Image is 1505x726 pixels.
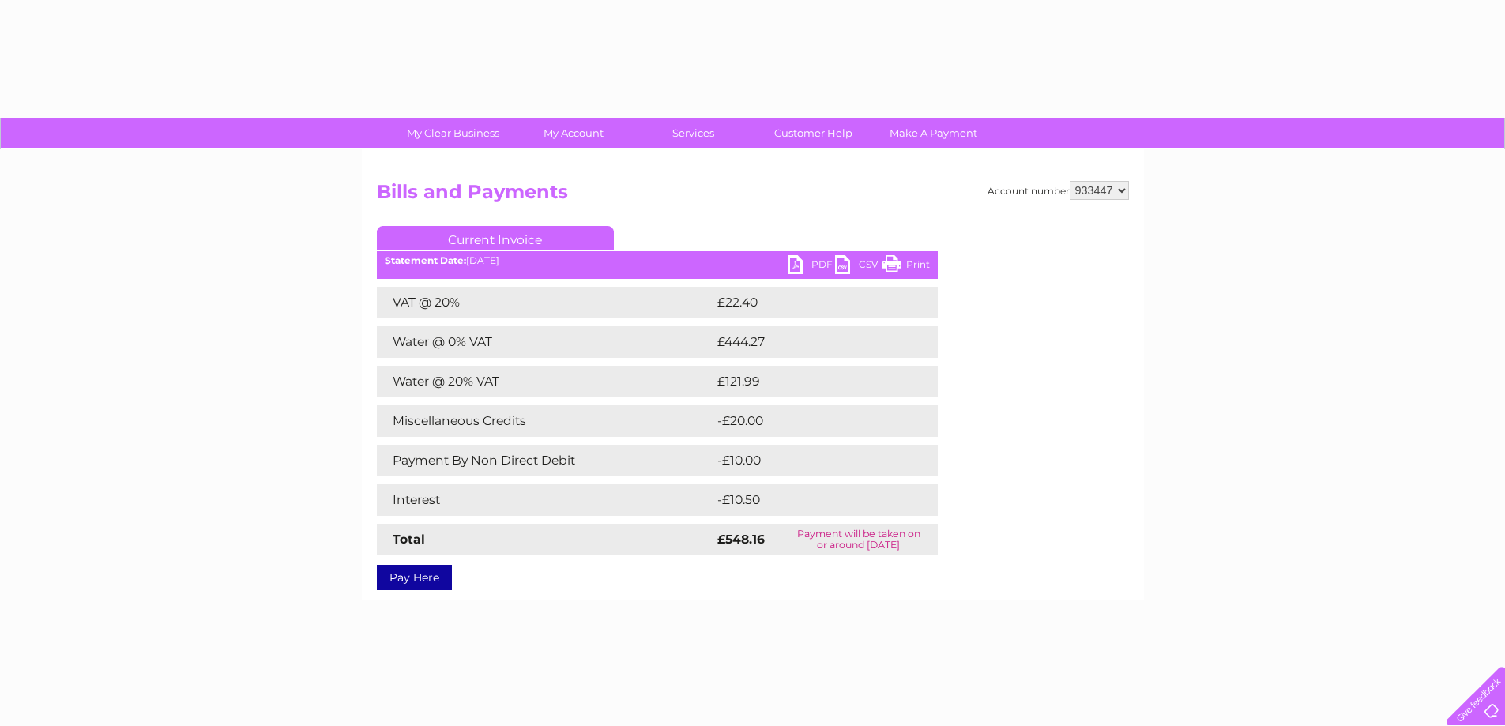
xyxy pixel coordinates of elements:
a: My Clear Business [388,118,518,148]
div: Account number [988,181,1129,200]
a: CSV [835,255,882,278]
td: Water @ 0% VAT [377,326,713,358]
td: £121.99 [713,366,908,397]
a: Services [628,118,758,148]
td: Interest [377,484,713,516]
td: Payment By Non Direct Debit [377,445,713,476]
a: Print [882,255,930,278]
td: Payment will be taken on or around [DATE] [780,524,938,555]
a: PDF [788,255,835,278]
td: Water @ 20% VAT [377,366,713,397]
td: £444.27 [713,326,910,358]
a: Make A Payment [868,118,999,148]
a: Customer Help [748,118,879,148]
td: VAT @ 20% [377,287,713,318]
td: -£10.50 [713,484,908,516]
a: Current Invoice [377,226,614,250]
b: Statement Date: [385,254,466,266]
strong: £548.16 [717,532,765,547]
a: My Account [508,118,638,148]
a: Pay Here [377,565,452,590]
td: Miscellaneous Credits [377,405,713,437]
strong: Total [393,532,425,547]
div: [DATE] [377,255,938,266]
td: -£20.00 [713,405,909,437]
td: £22.40 [713,287,906,318]
td: -£10.00 [713,445,908,476]
h2: Bills and Payments [377,181,1129,211]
